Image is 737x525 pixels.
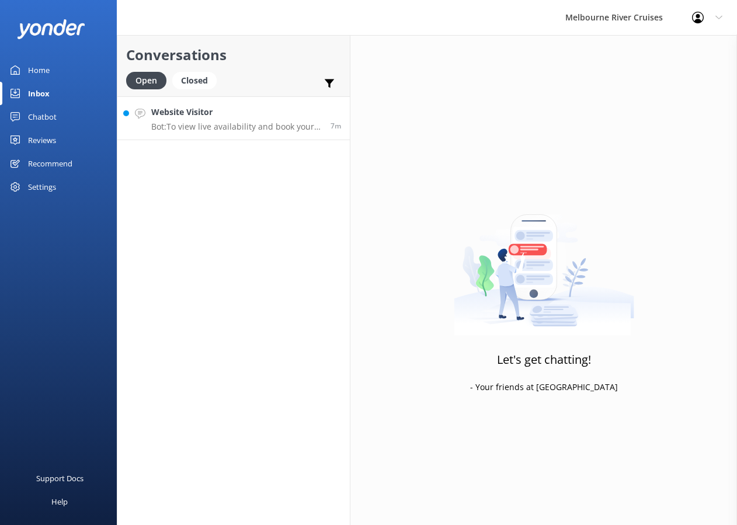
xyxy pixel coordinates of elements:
[28,58,50,82] div: Home
[126,74,172,86] a: Open
[18,19,85,39] img: yonder-white-logo.png
[126,72,166,89] div: Open
[28,175,56,199] div: Settings
[117,96,350,140] a: Website VisitorBot:To view live availability and book your Spirit of Melbourne Dinner Cruise, ple...
[36,467,84,490] div: Support Docs
[51,490,68,513] div: Help
[454,190,634,336] img: artwork of a man stealing a conversation from at giant smartphone
[28,82,50,105] div: Inbox
[331,121,341,131] span: 01:47pm 20-Aug-2025 (UTC +10:00) Australia/Sydney
[172,72,217,89] div: Closed
[151,106,322,119] h4: Website Visitor
[497,350,591,369] h3: Let's get chatting!
[28,105,57,128] div: Chatbot
[470,381,618,394] p: - Your friends at [GEOGRAPHIC_DATA]
[28,128,56,152] div: Reviews
[28,152,72,175] div: Recommend
[172,74,223,86] a: Closed
[126,44,341,66] h2: Conversations
[151,121,322,132] p: Bot: To view live availability and book your Spirit of Melbourne Dinner Cruise, please visit [URL...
